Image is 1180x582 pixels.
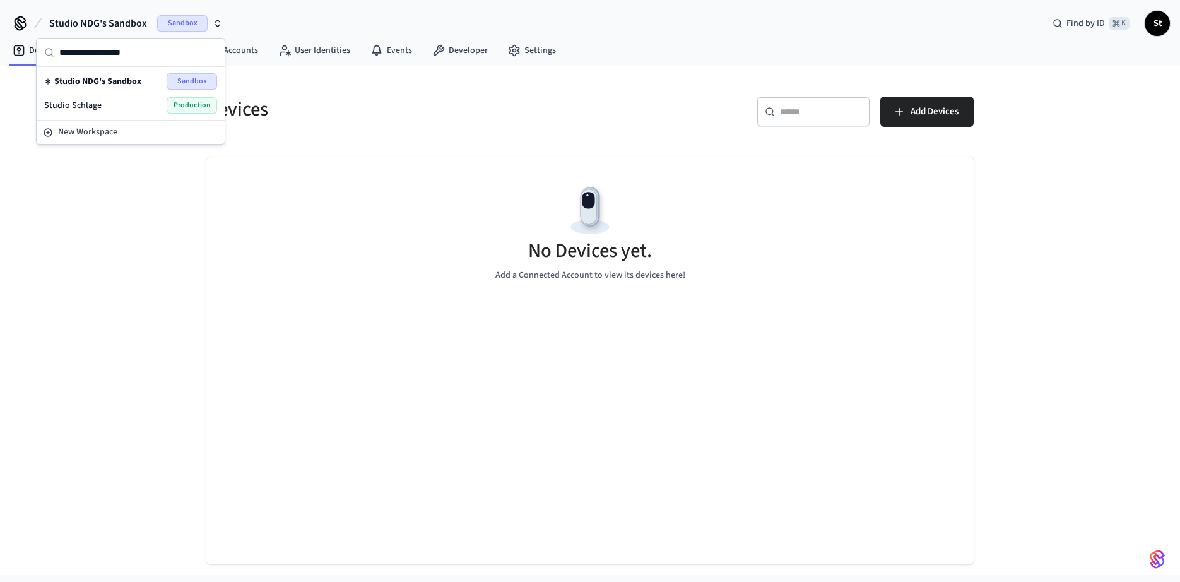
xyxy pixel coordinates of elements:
[206,97,582,122] h5: Devices
[911,104,959,120] span: Add Devices
[167,97,217,114] span: Production
[58,126,117,139] span: New Workspace
[44,99,102,112] span: Studio Schlage
[562,182,618,239] img: Devices Empty State
[49,16,147,31] span: Studio NDG's Sandbox
[360,39,422,62] a: Events
[157,15,208,32] span: Sandbox
[54,75,141,88] span: Studio NDG's Sandbox
[1109,17,1130,30] span: ⌘ K
[1145,11,1170,36] button: St
[498,39,566,62] a: Settings
[495,269,685,282] p: Add a Connected Account to view its devices here!
[268,39,360,62] a: User Identities
[38,122,223,143] button: New Workspace
[528,238,652,264] h5: No Devices yet.
[1146,12,1169,35] span: St
[1066,17,1105,30] span: Find by ID
[167,73,217,90] span: Sandbox
[37,67,225,120] div: Suggestions
[1042,12,1140,35] div: Find by ID⌘ K
[422,39,498,62] a: Developer
[1150,549,1165,569] img: SeamLogoGradient.69752ec5.svg
[3,39,68,62] a: Devices
[880,97,974,127] button: Add Devices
